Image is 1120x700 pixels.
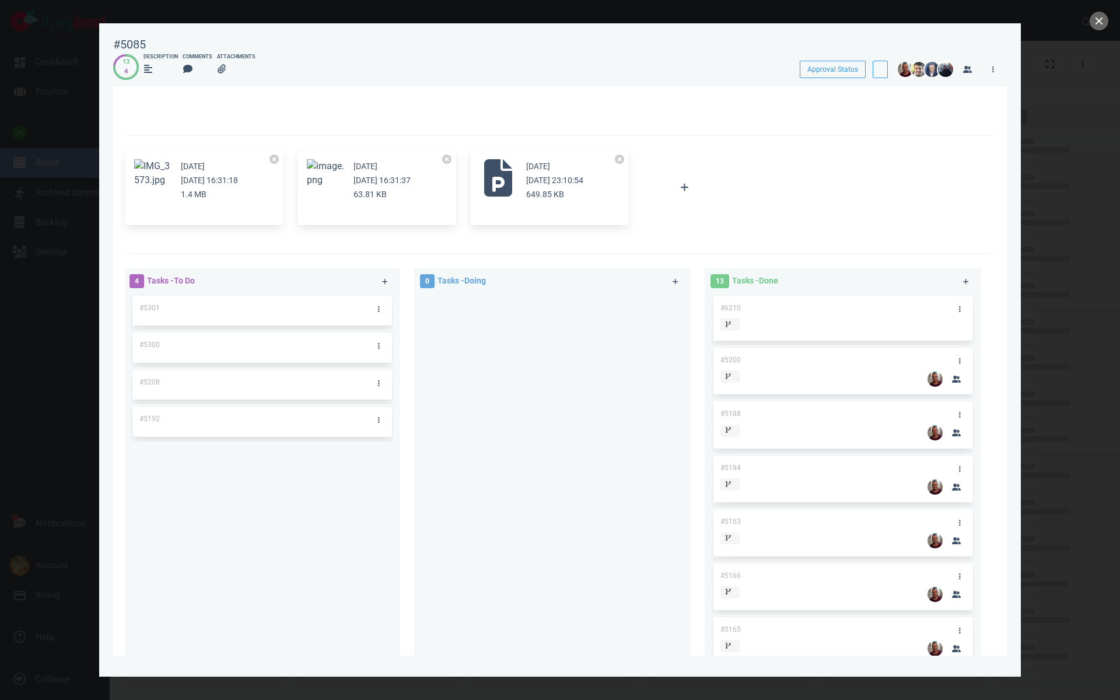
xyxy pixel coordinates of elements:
[526,162,550,171] small: [DATE]
[800,61,866,78] button: Approval Status
[928,533,943,548] img: 26
[732,276,778,285] span: Tasks - Done
[181,190,206,199] small: 1.4 MB
[129,274,144,288] span: 4
[181,176,238,185] small: [DATE] 16:31:18
[420,274,435,288] span: 0
[911,62,926,77] img: 26
[139,415,160,423] span: #5192
[181,162,205,171] small: [DATE]
[353,190,387,199] small: 63.81 KB
[217,53,256,61] div: Attachments
[928,372,943,387] img: 26
[113,37,146,52] div: #5085
[720,464,741,472] span: #5194
[720,304,741,312] span: #6210
[928,641,943,656] img: 26
[720,356,741,364] span: #5200
[139,378,160,386] span: #5208
[353,162,377,171] small: [DATE]
[720,517,741,526] span: #5163
[928,480,943,495] img: 26
[938,62,953,77] img: 26
[183,53,212,61] div: Comments
[1090,12,1108,30] button: close
[928,587,943,602] img: 26
[898,62,913,77] img: 26
[123,67,129,77] div: 4
[720,572,741,580] span: #5166
[147,276,195,285] span: Tasks - To Do
[123,57,129,67] div: 13
[720,625,741,633] span: #5165
[710,274,729,288] span: 13
[139,304,160,312] span: #5301
[437,276,486,285] span: Tasks - Doing
[928,425,943,440] img: 26
[134,159,171,187] button: Zoom image
[720,409,741,418] span: #5188
[526,190,564,199] small: 649.85 KB
[925,62,940,77] img: 26
[139,341,160,349] span: #5300
[526,176,583,185] small: [DATE] 23:10:54
[353,176,411,185] small: [DATE] 16:31:37
[307,159,344,187] button: Zoom image
[143,53,178,61] div: Description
